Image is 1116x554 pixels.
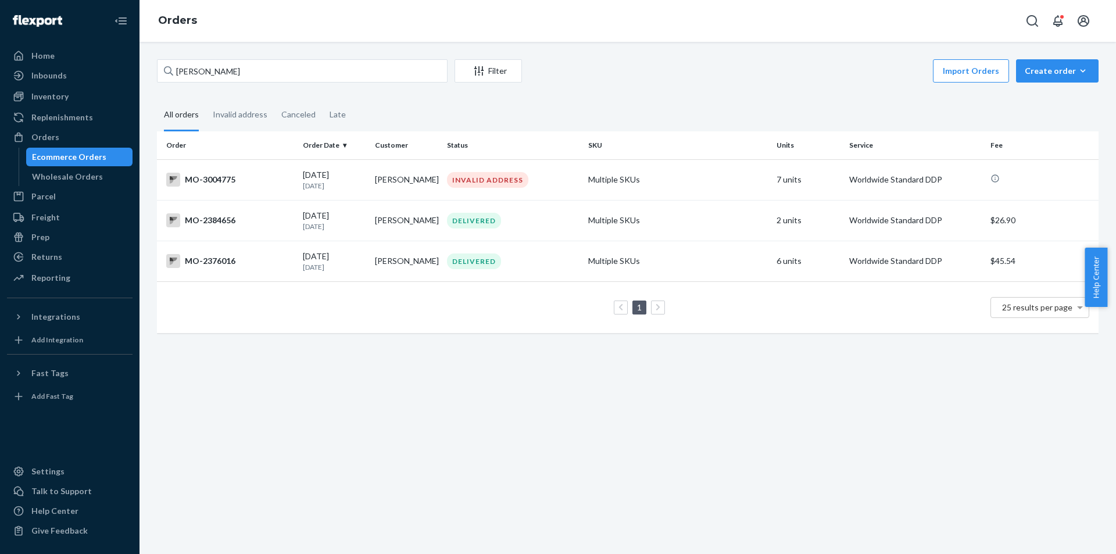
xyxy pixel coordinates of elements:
[303,181,366,191] p: [DATE]
[370,200,442,241] td: [PERSON_NAME]
[281,99,316,130] div: Canceled
[986,200,1099,241] td: $26.90
[455,59,522,83] button: Filter
[772,159,844,200] td: 7 units
[31,335,83,345] div: Add Integration
[849,255,981,267] p: Worldwide Standard DDP
[1085,248,1107,307] button: Help Center
[109,9,133,33] button: Close Navigation
[31,191,56,202] div: Parcel
[31,70,67,81] div: Inbounds
[7,502,133,520] a: Help Center
[7,66,133,85] a: Inbounds
[31,505,78,517] div: Help Center
[845,131,986,159] th: Service
[986,131,1099,159] th: Fee
[31,251,62,263] div: Returns
[447,213,501,228] div: DELIVERED
[7,387,133,406] a: Add Fast Tag
[166,213,294,227] div: MO-2384656
[1021,9,1044,33] button: Open Search Box
[370,241,442,281] td: [PERSON_NAME]
[32,171,103,183] div: Wholesale Orders
[7,521,133,540] button: Give Feedback
[166,173,294,187] div: MO-3004775
[13,15,62,27] img: Flexport logo
[1072,9,1095,33] button: Open account menu
[26,148,133,166] a: Ecommerce Orders
[1002,302,1072,312] span: 25 results per page
[213,99,267,130] div: Invalid address
[31,525,88,537] div: Give Feedback
[157,131,298,159] th: Order
[157,59,448,83] input: Search orders
[31,91,69,102] div: Inventory
[584,241,772,281] td: Multiple SKUs
[31,131,59,143] div: Orders
[26,167,133,186] a: Wholesale Orders
[933,59,1009,83] button: Import Orders
[149,4,206,38] ol: breadcrumbs
[31,231,49,243] div: Prep
[31,212,60,223] div: Freight
[370,159,442,200] td: [PERSON_NAME]
[7,187,133,206] a: Parcel
[31,485,92,497] div: Talk to Support
[772,200,844,241] td: 2 units
[375,140,438,150] div: Customer
[31,50,55,62] div: Home
[455,65,521,77] div: Filter
[584,131,772,159] th: SKU
[298,131,370,159] th: Order Date
[7,228,133,246] a: Prep
[584,159,772,200] td: Multiple SKUs
[1016,59,1099,83] button: Create order
[7,208,133,227] a: Freight
[447,172,528,188] div: INVALID ADDRESS
[303,221,366,231] p: [DATE]
[7,87,133,106] a: Inventory
[7,364,133,383] button: Fast Tags
[31,367,69,379] div: Fast Tags
[158,14,197,27] a: Orders
[303,262,366,272] p: [DATE]
[303,251,366,272] div: [DATE]
[7,128,133,146] a: Orders
[442,131,584,159] th: Status
[166,254,294,268] div: MO-2376016
[31,466,65,477] div: Settings
[330,99,346,130] div: Late
[1046,9,1069,33] button: Open notifications
[31,391,73,401] div: Add Fast Tag
[447,253,501,269] div: DELIVERED
[7,248,133,266] a: Returns
[7,269,133,287] a: Reporting
[1025,65,1090,77] div: Create order
[164,99,199,131] div: All orders
[7,47,133,65] a: Home
[584,200,772,241] td: Multiple SKUs
[31,112,93,123] div: Replenishments
[31,311,80,323] div: Integrations
[7,108,133,127] a: Replenishments
[7,308,133,326] button: Integrations
[772,241,844,281] td: 6 units
[772,131,844,159] th: Units
[849,215,981,226] p: Worldwide Standard DDP
[23,8,65,19] span: Support
[303,210,366,231] div: [DATE]
[32,151,106,163] div: Ecommerce Orders
[31,272,70,284] div: Reporting
[635,302,644,312] a: Page 1 is your current page
[7,482,133,501] button: Talk to Support
[7,331,133,349] a: Add Integration
[849,174,981,185] p: Worldwide Standard DDP
[986,241,1099,281] td: $45.54
[7,462,133,481] a: Settings
[303,169,366,191] div: [DATE]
